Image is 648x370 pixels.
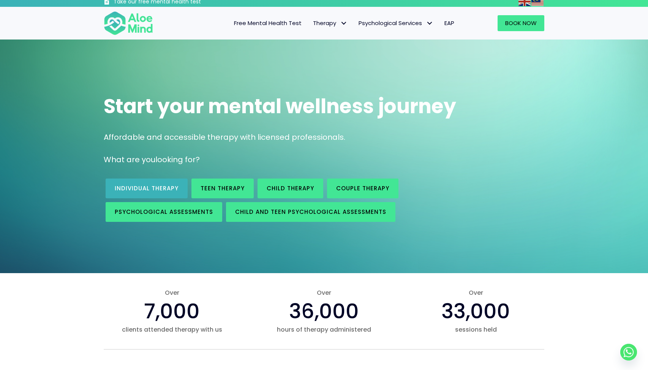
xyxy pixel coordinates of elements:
[144,297,200,326] span: 7,000
[289,297,359,326] span: 36,000
[444,19,454,27] span: EAP
[191,179,254,198] a: Teen Therapy
[228,15,307,31] a: Free Mental Health Test
[104,11,153,36] img: Aloe mind Logo
[104,154,155,165] span: What are you
[106,179,188,198] a: Individual therapy
[338,18,349,29] span: Therapy: submenu
[235,208,386,216] span: Child and Teen Psychological assessments
[201,184,245,192] span: Teen Therapy
[498,15,544,31] a: Book Now
[424,18,435,29] span: Psychological Services: submenu
[163,15,460,31] nav: Menu
[226,202,395,222] a: Child and Teen Psychological assessments
[408,325,544,334] span: sessions held
[505,19,537,27] span: Book Now
[359,19,433,27] span: Psychological Services
[115,208,213,216] span: Psychological assessments
[336,184,389,192] span: Couple therapy
[408,288,544,297] span: Over
[256,325,392,334] span: hours of therapy administered
[234,19,302,27] span: Free Mental Health Test
[327,179,398,198] a: Couple therapy
[104,92,456,120] span: Start your mental wellness journey
[313,19,347,27] span: Therapy
[256,288,392,297] span: Over
[439,15,460,31] a: EAP
[104,132,544,143] p: Affordable and accessible therapy with licensed professionals.
[267,184,314,192] span: Child Therapy
[104,288,240,297] span: Over
[106,202,222,222] a: Psychological assessments
[258,179,323,198] a: Child Therapy
[115,184,179,192] span: Individual therapy
[441,297,510,326] span: 33,000
[620,344,637,361] a: Whatsapp
[307,15,353,31] a: TherapyTherapy: submenu
[353,15,439,31] a: Psychological ServicesPsychological Services: submenu
[104,325,240,334] span: clients attended therapy with us
[155,154,200,165] span: looking for?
